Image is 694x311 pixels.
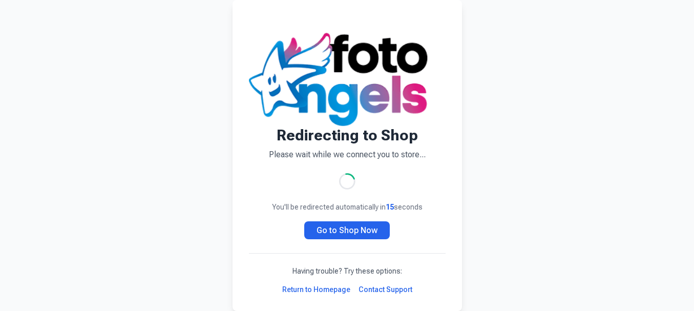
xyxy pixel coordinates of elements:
a: Return to Homepage [282,284,350,295]
p: You'll be redirected automatically in seconds [249,202,446,212]
a: Contact Support [359,284,412,295]
a: Go to Shop Now [304,221,390,239]
span: 15 [386,203,394,211]
p: Having trouble? Try these options: [249,266,446,276]
p: Please wait while we connect you to store... [249,149,446,161]
h1: Redirecting to Shop [249,126,446,144]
